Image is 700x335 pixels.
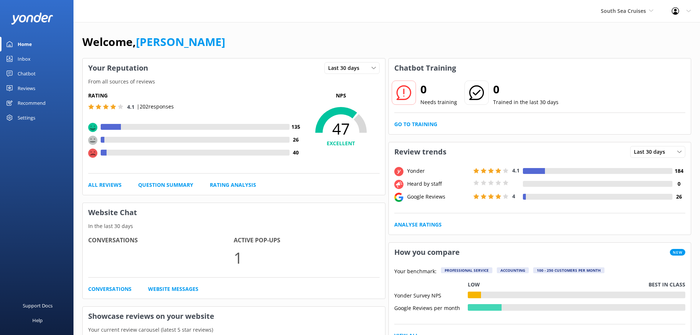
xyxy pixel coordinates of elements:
[405,167,471,175] div: Yonder
[497,267,529,273] div: Accounting
[493,81,559,98] h2: 0
[137,103,174,111] p: | 202 responses
[88,92,302,100] h5: Rating
[11,13,53,25] img: yonder-white-logo.png
[389,142,452,161] h3: Review trends
[328,64,364,72] span: Last 30 days
[32,313,43,328] div: Help
[88,285,132,293] a: Conversations
[234,236,379,245] h4: Active Pop-ups
[83,307,385,326] h3: Showcase reviews on your website
[394,267,437,276] p: Your benchmark:
[148,285,198,293] a: Website Messages
[394,120,437,128] a: Go to Training
[420,98,457,106] p: Needs training
[83,58,154,78] h3: Your Reputation
[405,193,471,201] div: Google Reviews
[389,58,462,78] h3: Chatbot Training
[136,34,225,49] a: [PERSON_NAME]
[18,81,35,96] div: Reviews
[18,51,30,66] div: Inbox
[512,193,515,200] span: 4
[441,267,492,273] div: Professional Service
[420,81,457,98] h2: 0
[601,7,646,14] span: South Sea Cruises
[493,98,559,106] p: Trained in the last 30 days
[672,193,685,201] h4: 26
[290,136,302,144] h4: 26
[18,66,36,81] div: Chatbot
[290,149,302,157] h4: 40
[649,281,685,289] p: Best in class
[88,181,122,189] a: All Reviews
[23,298,53,313] div: Support Docs
[88,236,234,245] h4: Conversations
[468,281,480,289] p: Low
[302,120,380,138] span: 47
[234,245,379,270] p: 1
[18,96,46,110] div: Recommend
[83,78,385,86] p: From all sources of reviews
[394,221,442,229] a: Analyse Ratings
[83,203,385,222] h3: Website Chat
[210,181,256,189] a: Rating Analysis
[82,33,225,51] h1: Welcome,
[290,123,302,131] h4: 135
[389,243,465,262] h3: How you compare
[83,222,385,230] p: In the last 30 days
[302,92,380,100] p: NPS
[83,326,385,334] p: Your current review carousel (latest 5 star reviews)
[533,267,604,273] div: 100 - 250 customers per month
[672,180,685,188] h4: 0
[394,304,468,311] div: Google Reviews per month
[670,249,685,256] span: New
[302,139,380,147] h4: EXCELLENT
[138,181,193,189] a: Question Summary
[18,110,35,125] div: Settings
[405,180,471,188] div: Heard by staff
[127,103,134,110] span: 4.1
[18,37,32,51] div: Home
[634,148,670,156] span: Last 30 days
[512,167,520,174] span: 4.1
[672,167,685,175] h4: 184
[394,292,468,298] div: Yonder Survey NPS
